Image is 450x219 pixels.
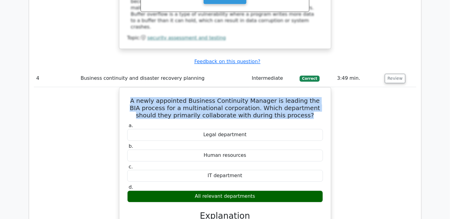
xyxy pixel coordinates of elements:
[127,129,323,141] div: Legal department
[127,190,323,202] div: All relevant departments
[127,170,323,182] div: IT department
[129,184,133,190] span: d.
[147,35,226,41] a: security assessment and testing
[127,35,323,41] div: Topic:
[335,70,382,87] td: 3:49 min.
[129,123,133,128] span: a.
[385,74,405,83] button: Review
[129,164,133,170] span: c.
[249,70,297,87] td: Intermediate
[127,150,323,161] div: Human resources
[127,97,324,119] h5: A newly appointed Business Continuity Manager is leading the BIA process for a multinational corp...
[78,70,249,87] td: Business continuity and disaster recovery planning
[300,76,319,82] span: Correct
[194,59,260,64] a: Feedback on this question?
[34,70,78,87] td: 4
[129,143,133,149] span: b.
